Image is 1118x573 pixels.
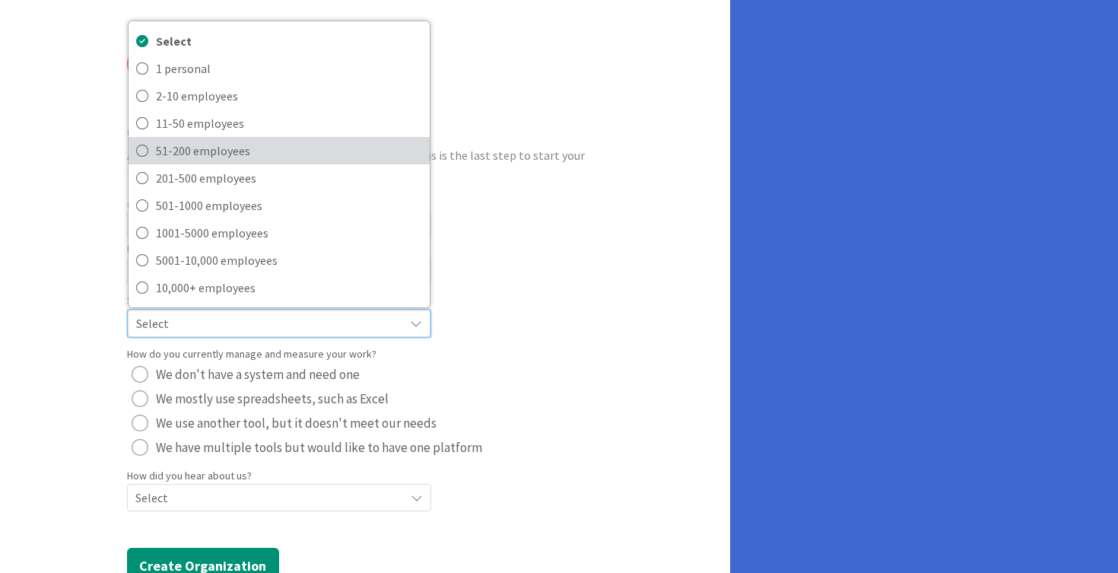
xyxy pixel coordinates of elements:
span: Select [136,313,396,334]
button: We mostly use spreadsheets, such as Excel [127,387,393,411]
span: Select [135,487,397,508]
span: We mostly use spreadsheets, such as Excel [156,387,389,410]
span: 1001-5000 employees [156,221,422,244]
label: How did you hear about us? [127,468,252,484]
a: 10,000+ employees [129,274,430,301]
span: 5001-10,000 employees [156,249,422,272]
a: 11-50 employees [129,110,430,137]
span: We have multiple tools but would like to have one platform [156,436,482,459]
a: Select [129,27,430,55]
label: Size [127,293,147,309]
button: We don't have a system and need one [127,362,364,387]
a: 5001-10,000 employees [129,247,430,274]
a: 201-500 employees [129,164,430,192]
span: 2-10 employees [156,84,422,107]
label: Organization Name [127,198,214,212]
span: 10,000+ employees [156,276,422,299]
span: Select [156,30,422,53]
span: We don't have a system and need one [156,363,360,386]
label: How do you currently manage and measure your work? [127,346,376,362]
span: 501-1000 employees [156,194,422,217]
button: We have multiple tools but would like to have one platform [127,435,487,460]
a: 2-10 employees [129,82,430,110]
a: 51-200 employees [129,137,430,164]
button: We use another tool, but it doesn't meet our needs [127,411,441,435]
label: Industry [127,241,164,257]
a: 1001-5000 employees [129,219,430,247]
span: 51-200 employees [156,139,422,162]
span: We use another tool, but it doesn't meet our needs [156,412,437,435]
div: Organization Setup [127,119,604,146]
span: 1 personal [156,57,422,80]
a: 501-1000 employees [129,192,430,219]
div: All your work must be associated with an organization. This is the last step to start your free t... [127,146,604,183]
span: 11-50 employees [156,112,422,135]
a: 1 personal [129,55,430,82]
span: 201-500 employees [156,167,422,189]
img: Kanban Zone [127,46,270,82]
